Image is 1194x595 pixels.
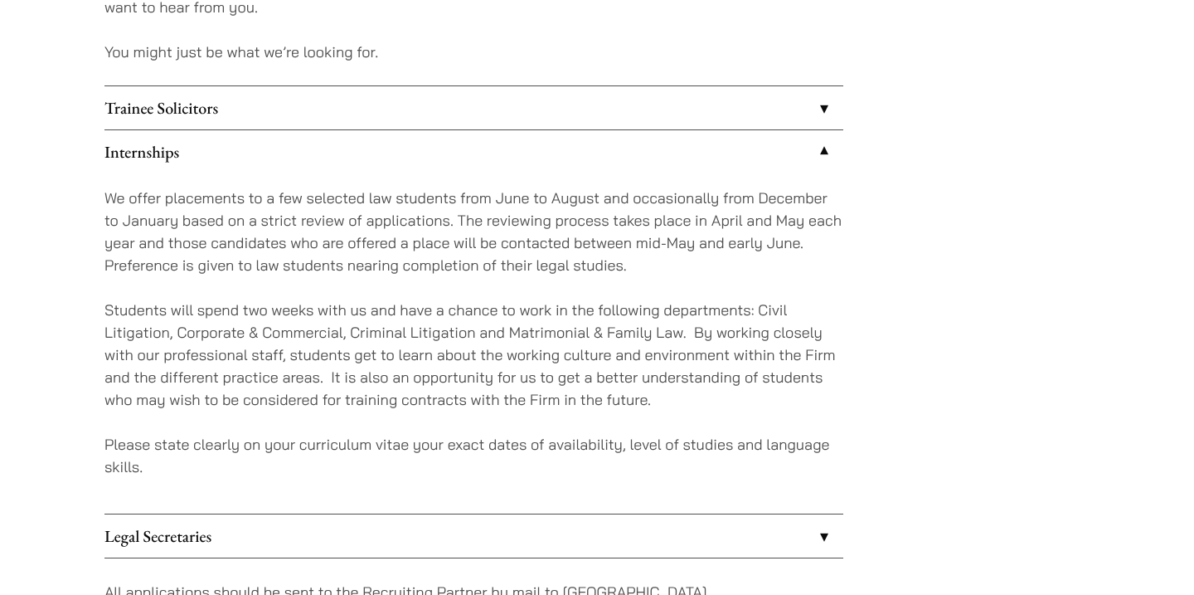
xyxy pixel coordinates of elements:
[104,41,843,63] p: You might just be what we’re looking for.
[104,299,843,411] p: Students will spend two weeks with us and have a chance to work in the following departments: Civ...
[104,515,843,558] a: Legal Secretaries
[104,187,843,276] p: We offer placements to a few selected law students from June to August and occasionally from Dece...
[104,86,843,129] a: Trainee Solicitors
[104,433,843,478] p: Please state clearly on your curriculum vitae your exact dates of availability, level of studies ...
[104,130,843,173] a: Internships
[104,173,843,514] div: Internships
